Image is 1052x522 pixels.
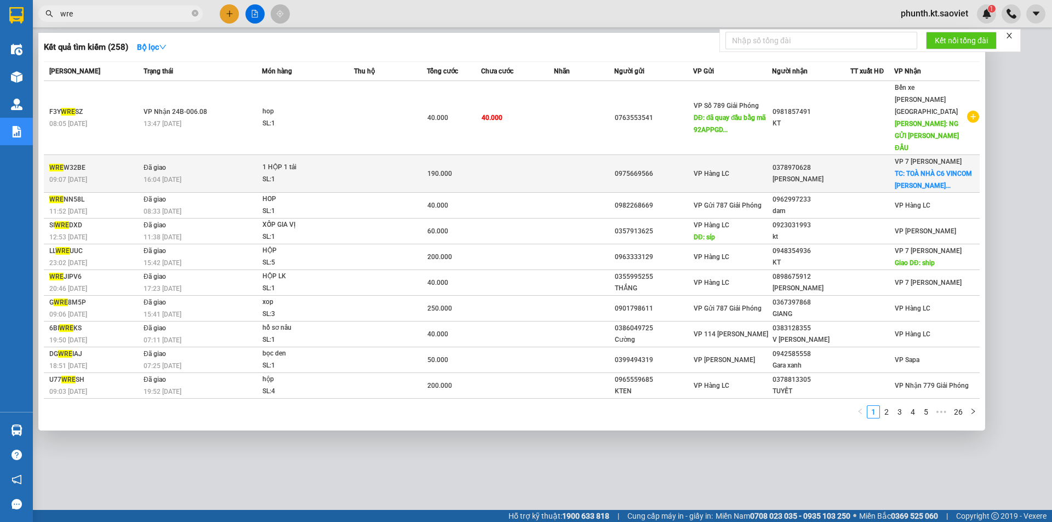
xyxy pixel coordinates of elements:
div: DG IAJ [49,348,140,360]
span: VP Gửi 787 Giải Phóng [694,202,762,209]
li: 4 [906,405,919,418]
div: [PERSON_NAME] [773,283,850,294]
div: SL: 4 [262,386,345,398]
div: 6BI KS [49,323,140,334]
div: 0942585558 [773,348,850,360]
span: down [159,43,167,51]
span: notification [12,474,22,485]
div: XỐP GIA VỊ [262,219,345,231]
div: xop [262,296,345,308]
span: 09:03 [DATE] [49,388,87,395]
span: Đã giao [144,164,166,171]
div: JIPV6 [49,271,140,283]
div: 0355995255 [615,271,693,283]
span: Người nhận [772,67,808,75]
span: 40.000 [427,202,448,209]
a: 26 [951,406,966,418]
li: 2 [880,405,893,418]
span: Đã giao [144,221,166,229]
span: [PERSON_NAME] [49,67,100,75]
span: left [857,408,864,415]
span: Người gửi [614,67,644,75]
span: ••• [933,405,950,418]
div: 0981857491 [773,106,850,118]
span: WRE [55,247,70,255]
span: VP Hàng LC [694,382,729,389]
span: 09:07 [DATE] [49,176,87,183]
span: 50.000 [427,356,448,364]
div: LL UUC [49,245,140,257]
button: Kết nối tổng đài [926,32,997,49]
span: VP Nhận 779 Giải Phóng [895,382,969,389]
span: Bến xe [PERSON_NAME] [GEOGRAPHIC_DATA] [895,84,958,116]
span: DĐ: đã quay đầu bằg mã 92APPGD... [694,114,765,134]
div: SL: 1 [262,118,345,130]
span: WRE [54,299,68,306]
span: 40.000 [427,330,448,338]
div: [PERSON_NAME] [773,174,850,185]
span: VP Hàng LC [895,330,930,338]
span: Đã giao [144,350,166,358]
span: WRE [58,350,72,358]
span: VP Sapa [895,356,919,364]
div: HOP [262,193,345,205]
span: Đã giao [144,196,166,203]
div: U77 SH [49,374,140,386]
span: VP 7 [PERSON_NAME] [895,247,962,255]
li: 1 [867,405,880,418]
div: SL: 1 [262,360,345,372]
span: close-circle [192,9,198,19]
div: GIANG [773,308,850,320]
span: 15:42 [DATE] [144,259,181,267]
span: TT xuất HĐ [850,67,884,75]
span: 16:04 [DATE] [144,176,181,183]
div: KT [773,257,850,268]
div: 0378970628 [773,162,850,174]
span: 13:47 [DATE] [144,120,181,128]
span: 200.000 [427,382,452,389]
img: logo-vxr [9,7,24,24]
span: Thu hộ [354,67,375,75]
span: WRE [49,196,64,203]
span: VP [PERSON_NAME] [895,227,956,235]
div: W32BE [49,162,140,174]
span: VP 7 [PERSON_NAME] [895,158,962,165]
span: VP Hàng LC [694,221,729,229]
span: VP Hàng LC [694,279,729,286]
span: Chưa cước [481,67,513,75]
span: 08:05 [DATE] [49,120,87,128]
span: question-circle [12,450,22,460]
li: 3 [893,405,906,418]
div: hop [262,106,345,118]
button: left [854,405,867,418]
div: G 8M5P [49,297,140,308]
div: Cường [615,334,693,346]
span: WRE [49,164,64,171]
span: 07:11 [DATE] [144,336,181,344]
span: 20:46 [DATE] [49,285,87,292]
span: TC: TOÀ NHÀ C6 VINCOM [PERSON_NAME]... [895,170,972,190]
span: VP [PERSON_NAME] [694,356,755,364]
div: NN58L [49,194,140,205]
span: close [1005,32,1013,39]
div: HỘP LK [262,271,345,283]
a: 4 [907,406,919,418]
span: search [45,10,53,18]
div: 0965559685 [615,374,693,386]
div: dam [773,205,850,217]
div: KTEN [615,386,693,397]
span: Đã giao [144,324,166,332]
span: Đã giao [144,247,166,255]
li: Next Page [967,405,980,418]
span: VP Nhận [894,67,921,75]
span: 11:38 [DATE] [144,233,181,241]
span: Đã giao [144,376,166,383]
a: 1 [867,406,879,418]
span: 19:52 [DATE] [144,388,181,395]
div: 0901798611 [615,303,693,314]
span: Đã giao [144,273,166,280]
div: F3Y SZ [49,106,140,118]
div: SL: 5 [262,257,345,269]
span: VP Nhận 24B-006.08 [144,108,207,116]
span: 09:06 [DATE] [49,311,87,318]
